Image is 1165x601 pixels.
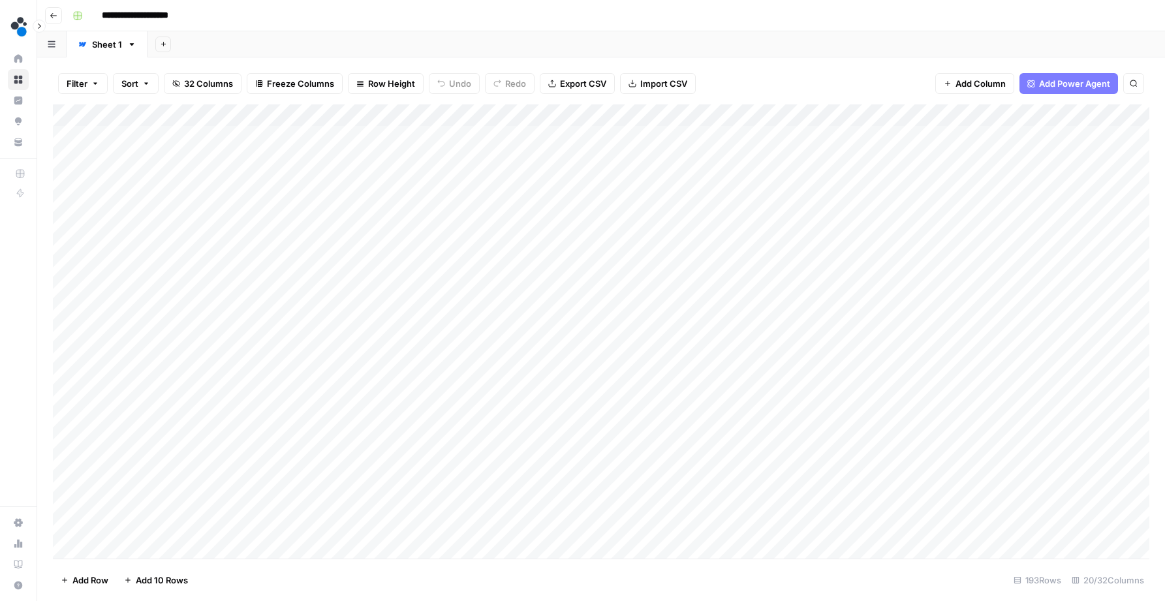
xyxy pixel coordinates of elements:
[67,77,87,90] span: Filter
[540,73,615,94] button: Export CSV
[72,574,108,587] span: Add Row
[1008,570,1066,591] div: 193 Rows
[955,77,1006,90] span: Add Column
[620,73,696,94] button: Import CSV
[8,533,29,554] a: Usage
[8,10,29,43] button: Workspace: spot.ai
[267,77,334,90] span: Freeze Columns
[1019,73,1118,94] button: Add Power Agent
[8,15,31,39] img: spot.ai Logo
[136,574,188,587] span: Add 10 Rows
[8,90,29,111] a: Insights
[640,77,687,90] span: Import CSV
[368,77,415,90] span: Row Height
[67,31,148,57] a: Sheet 1
[164,73,241,94] button: 32 Columns
[429,73,480,94] button: Undo
[247,73,343,94] button: Freeze Columns
[8,69,29,90] a: Browse
[184,77,233,90] span: 32 Columns
[58,73,108,94] button: Filter
[113,73,159,94] button: Sort
[8,512,29,533] a: Settings
[348,73,424,94] button: Row Height
[505,77,526,90] span: Redo
[116,570,196,591] button: Add 10 Rows
[8,48,29,69] a: Home
[485,73,535,94] button: Redo
[8,132,29,153] a: Your Data
[53,570,116,591] button: Add Row
[121,77,138,90] span: Sort
[8,111,29,132] a: Opportunities
[560,77,606,90] span: Export CSV
[8,554,29,575] a: Learning Hub
[935,73,1014,94] button: Add Column
[449,77,471,90] span: Undo
[1039,77,1110,90] span: Add Power Agent
[1066,570,1149,591] div: 20/32 Columns
[8,575,29,596] button: Help + Support
[92,38,122,51] div: Sheet 1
